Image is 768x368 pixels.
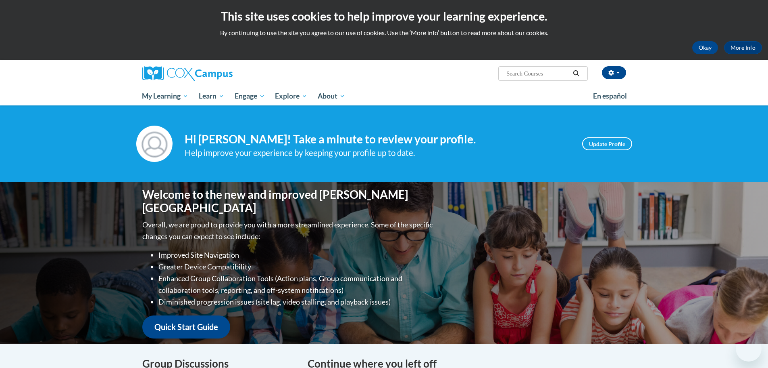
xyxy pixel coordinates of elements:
[142,219,435,242] p: Overall, we are proud to provide you with a more streamlined experience. Some of the specific cha...
[185,146,570,160] div: Help improve your experience by keeping your profile up to date.
[692,41,718,54] button: Okay
[136,126,173,162] img: Profile Image
[158,273,435,296] li: Enhanced Group Collaboration Tools (Action plans, Group communication and collaboration tools, re...
[593,92,627,100] span: En español
[158,249,435,261] li: Improved Site Navigation
[158,296,435,308] li: Diminished progression issues (site lag, video stalling, and playback issues)
[6,8,762,24] h2: This site uses cookies to help improve your learning experience.
[275,91,307,101] span: Explore
[142,66,233,81] img: Cox Campus
[506,69,570,78] input: Search Courses
[142,66,296,81] a: Cox Campus
[270,87,312,105] a: Explore
[588,88,632,105] a: En español
[602,66,626,79] button: Account Settings
[229,87,270,105] a: Engage
[312,87,350,105] a: About
[158,261,435,273] li: Greater Device Compatibility
[6,28,762,37] p: By continuing to use the site you agree to our use of cookies. Use the ‘More info’ button to read...
[142,188,435,215] h1: Welcome to the new and improved [PERSON_NAME][GEOGRAPHIC_DATA]
[130,87,638,105] div: Main menu
[137,87,194,105] a: My Learning
[570,69,582,78] button: Search
[736,336,762,362] iframe: Button to launch messaging window
[318,91,345,101] span: About
[142,91,188,101] span: My Learning
[724,41,762,54] a: More Info
[199,91,224,101] span: Learn
[582,137,632,150] a: Update Profile
[235,91,265,101] span: Engage
[142,315,230,339] a: Quick Start Guide
[185,132,570,146] h4: Hi [PERSON_NAME]! Take a minute to review your profile.
[194,87,229,105] a: Learn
